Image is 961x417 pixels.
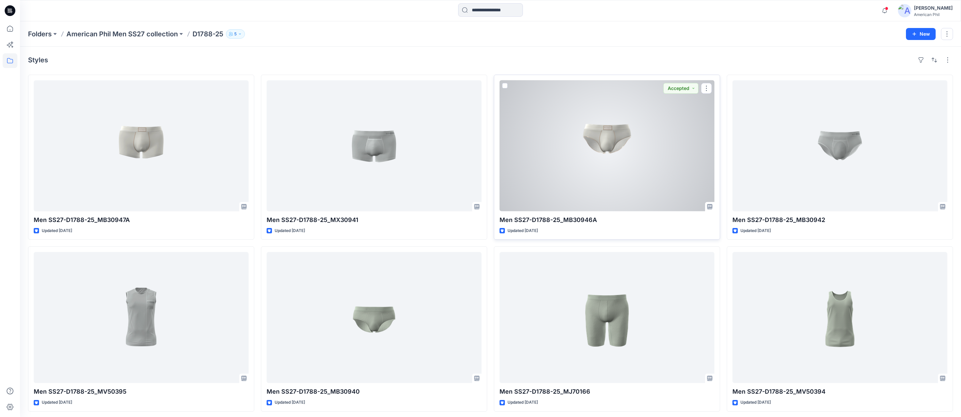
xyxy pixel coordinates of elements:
img: avatar [898,4,911,17]
h4: Styles [28,56,48,64]
a: Men SS27-D1788-25_MB30942 [732,80,947,211]
p: Men SS27-D1788-25_MB30940 [267,387,482,396]
a: Men SS27-D1788-25_MJ70166 [500,252,714,383]
a: Men SS27-D1788-25_MV50394 [732,252,947,383]
p: Updated [DATE] [275,227,305,234]
a: Men SS27-D1788-25_MB30947A [34,80,249,211]
p: Men SS27-D1788-25_MB30947A [34,215,249,225]
p: Men SS27-D1788-25_MJ70166 [500,387,714,396]
p: Men SS27-D1788-25_MB30946A [500,215,714,225]
p: Men SS27-D1788-25_MX30941 [267,215,482,225]
p: Men SS27-D1788-25_MB30942 [732,215,947,225]
div: American Phil [914,12,953,17]
p: Updated [DATE] [275,399,305,406]
p: Men SS27-D1788-25_MV50394 [732,387,947,396]
div: [PERSON_NAME] [914,4,953,12]
p: D1788-25 [193,29,223,39]
a: Folders [28,29,52,39]
p: 5 [234,30,237,38]
a: Men SS27-D1788-25_MX30941 [267,80,482,211]
a: Men SS27-D1788-25_MB30940 [267,252,482,383]
p: Updated [DATE] [42,399,72,406]
p: Men SS27-D1788-25_MV50395 [34,387,249,396]
p: Updated [DATE] [740,227,771,234]
p: Updated [DATE] [42,227,72,234]
a: American Phil Men SS27 collection [66,29,178,39]
p: Updated [DATE] [740,399,771,406]
button: New [906,28,936,40]
a: Men SS27-D1788-25_MB30946A [500,80,714,211]
p: Updated [DATE] [508,227,538,234]
p: Updated [DATE] [508,399,538,406]
a: Men SS27-D1788-25_MV50395 [34,252,249,383]
button: 5 [226,29,245,39]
